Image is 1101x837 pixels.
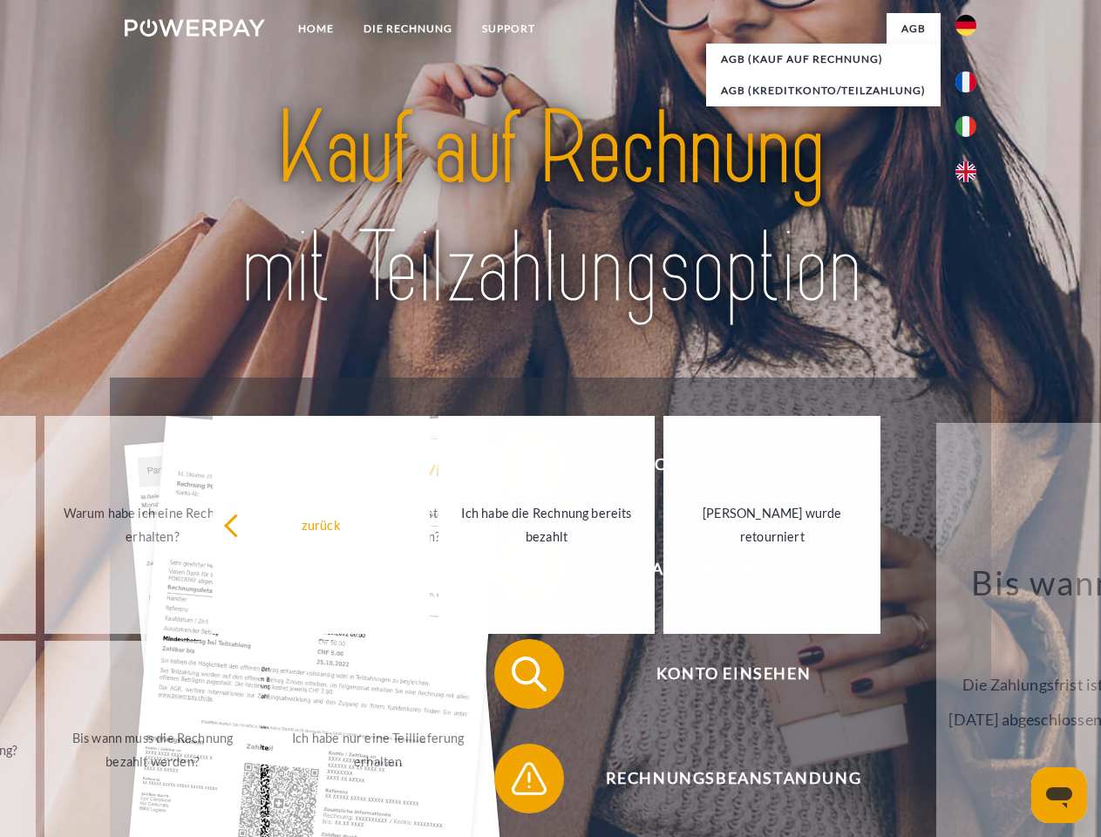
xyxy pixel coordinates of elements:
button: Konto einsehen [494,639,948,709]
iframe: Schaltfläche zum Öffnen des Messaging-Fensters [1031,767,1087,823]
a: AGB (Kreditkonto/Teilzahlung) [706,75,941,106]
div: Bis wann muss die Rechnung bezahlt werden? [55,726,251,773]
div: Ich habe nur eine Teillieferung erhalten [280,726,476,773]
img: en [955,161,976,182]
img: it [955,116,976,137]
img: fr [955,71,976,92]
div: Warum habe ich eine Rechnung erhalten? [55,501,251,548]
span: Rechnungsbeanstandung [520,744,947,813]
button: Rechnungsbeanstandung [494,744,948,813]
a: agb [887,13,941,44]
img: de [955,15,976,36]
div: Ich habe die Rechnung bereits bezahlt [449,501,645,548]
img: qb_warning.svg [507,757,551,800]
div: zurück [223,513,419,536]
a: DIE RECHNUNG [349,13,467,44]
img: qb_search.svg [507,652,551,696]
a: SUPPORT [467,13,550,44]
div: [PERSON_NAME] wurde retourniert [674,501,870,548]
img: logo-powerpay-white.svg [125,19,265,37]
img: title-powerpay_de.svg [167,84,934,334]
a: AGB (Kauf auf Rechnung) [706,44,941,75]
span: Konto einsehen [520,639,947,709]
a: Home [283,13,349,44]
